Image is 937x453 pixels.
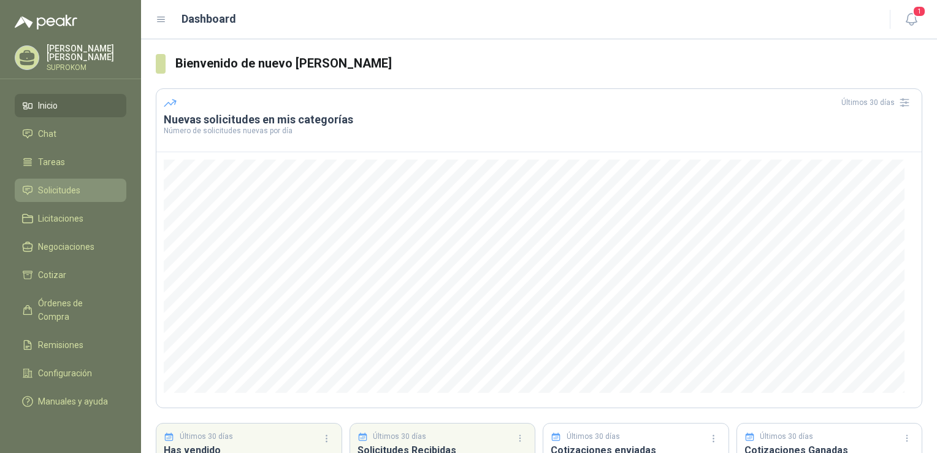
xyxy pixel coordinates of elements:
p: SUPROKOM [47,64,126,71]
h1: Dashboard [182,10,236,28]
a: Solicitudes [15,179,126,202]
a: Manuales y ayuda [15,390,126,413]
p: Últimos 30 días [373,431,426,443]
span: Remisiones [38,338,83,352]
button: 1 [900,9,922,31]
span: Chat [38,127,56,141]
div: Últimos 30 días [841,93,914,112]
span: Solicitudes [38,184,80,197]
a: Chat [15,122,126,145]
a: Remisiones [15,333,126,357]
a: Configuración [15,362,126,385]
span: Manuales y ayuda [38,395,108,408]
span: Órdenes de Compra [38,296,115,323]
span: 1 [912,6,926,17]
p: Número de solicitudes nuevas por día [164,127,914,134]
a: Inicio [15,94,126,117]
a: Órdenes de Compra [15,292,126,328]
span: Tareas [38,155,65,169]
p: Últimos 30 días [567,431,620,443]
h3: Nuevas solicitudes en mis categorías [164,112,914,127]
span: Licitaciones [38,212,83,225]
span: Cotizar [38,268,66,282]
a: Cotizar [15,263,126,287]
span: Configuración [38,366,92,380]
span: Inicio [38,99,58,112]
img: Logo peakr [15,15,77,29]
a: Negociaciones [15,235,126,258]
a: Tareas [15,150,126,174]
p: [PERSON_NAME] [PERSON_NAME] [47,44,126,61]
a: Licitaciones [15,207,126,230]
span: Negociaciones [38,240,94,254]
p: Últimos 30 días [180,431,233,443]
p: Últimos 30 días [760,431,813,443]
h3: Bienvenido de nuevo [PERSON_NAME] [175,54,922,73]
